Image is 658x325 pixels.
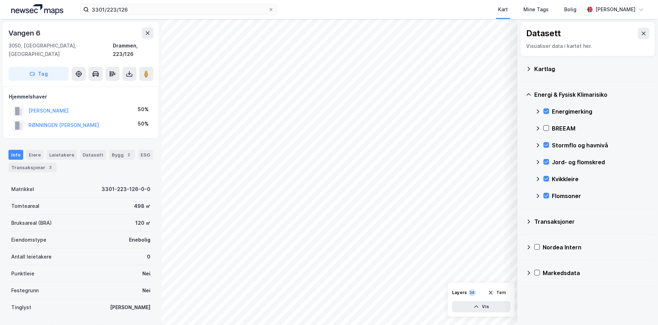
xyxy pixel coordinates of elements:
[125,151,132,158] div: 2
[46,150,77,160] div: Leietakere
[113,42,153,58] div: Drammen, 223/126
[564,5,576,14] div: Bolig
[595,5,636,14] div: [PERSON_NAME]
[142,269,150,278] div: Nei
[452,290,467,295] div: Layers
[9,93,153,101] div: Hjemmelshaver
[138,120,149,128] div: 50%
[623,291,658,325] iframe: Chat Widget
[11,236,46,244] div: Eiendomstype
[523,5,549,14] div: Mine Tags
[498,5,508,14] div: Kart
[26,150,44,160] div: Eiere
[543,243,650,251] div: Nordea Intern
[452,301,510,312] button: Vis
[8,67,69,81] button: Tag
[11,219,52,227] div: Bruksareal (BRA)
[534,217,650,226] div: Transaksjoner
[526,42,649,50] div: Visualiser data i kartet her.
[8,150,23,160] div: Info
[483,287,510,298] button: Tøm
[8,42,113,58] div: 3050, [GEOGRAPHIC_DATA], [GEOGRAPHIC_DATA]
[552,124,650,133] div: BREEAM
[468,289,476,296] div: 38
[80,150,106,160] div: Datasett
[102,185,150,193] div: 3301-223-126-0-0
[8,162,57,172] div: Transaksjoner
[11,4,63,15] img: logo.a4113a55bc3d86da70a041830d287a7e.svg
[11,303,31,312] div: Tinglyst
[8,27,41,39] div: Vangen 6
[552,141,650,149] div: Stormflo og havnivå
[534,90,650,99] div: Energi & Fysisk Klimarisiko
[138,150,153,160] div: ESG
[47,164,54,171] div: 3
[552,175,650,183] div: Kvikkleire
[552,192,650,200] div: Flomsoner
[134,202,150,210] div: 498 ㎡
[11,253,52,261] div: Antall leietakere
[147,253,150,261] div: 0
[534,65,650,73] div: Kartlag
[11,269,34,278] div: Punktleie
[11,202,39,210] div: Tomteareal
[109,150,135,160] div: Bygg
[135,219,150,227] div: 120 ㎡
[11,185,34,193] div: Matrikkel
[142,286,150,295] div: Nei
[138,105,149,114] div: 50%
[89,4,268,15] input: Søk på adresse, matrikkel, gårdeiere, leietakere eller personer
[552,158,650,166] div: Jord- og flomskred
[552,107,650,116] div: Energimerking
[526,28,561,39] div: Datasett
[110,303,150,312] div: [PERSON_NAME]
[11,286,39,295] div: Festegrunn
[543,269,650,277] div: Markedsdata
[129,236,150,244] div: Enebolig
